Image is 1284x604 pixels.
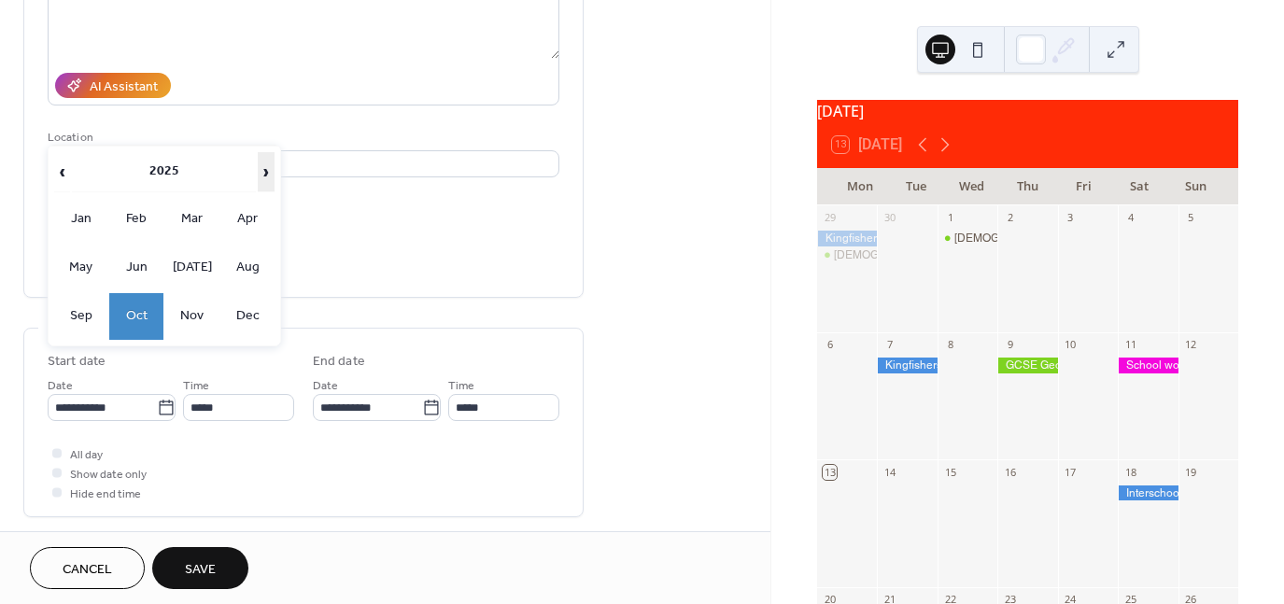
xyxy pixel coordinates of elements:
[823,338,837,352] div: 6
[185,560,216,580] span: Save
[55,153,70,190] span: ‹
[448,376,474,396] span: Time
[70,465,147,485] span: Show date only
[943,211,957,225] div: 1
[1003,338,1017,352] div: 9
[48,376,73,396] span: Date
[109,293,163,340] td: Oct
[70,485,141,504] span: Hide end time
[877,358,937,373] div: Kingfishers trip to flower farm
[70,445,103,465] span: All day
[183,376,209,396] span: Time
[834,247,1085,263] div: [DEMOGRAPHIC_DATA] Knowledge GCSE exam
[1184,338,1198,352] div: 12
[1064,338,1078,352] div: 10
[938,231,997,246] div: Biblical Knowledge GCSE exam
[152,547,248,589] button: Save
[1064,211,1078,225] div: 3
[90,77,158,97] div: AI Assistant
[313,376,338,396] span: Date
[1003,211,1017,225] div: 2
[54,245,108,291] td: May
[954,231,1206,246] div: [DEMOGRAPHIC_DATA] Knowledge GCSE exam
[1184,465,1198,479] div: 19
[943,465,957,479] div: 15
[165,196,219,243] td: Mar
[1123,338,1137,352] div: 11
[1167,168,1223,205] div: Sun
[72,152,256,192] th: 2025
[48,128,556,147] div: Location
[997,358,1057,373] div: GCSE Geography trip to central Bristol
[882,338,896,352] div: 7
[882,211,896,225] div: 30
[220,245,275,291] td: Aug
[944,168,1000,205] div: Wed
[943,338,957,352] div: 8
[1000,168,1056,205] div: Thu
[1118,358,1178,373] div: School work party
[823,211,837,225] div: 29
[888,168,944,205] div: Tue
[1055,168,1111,205] div: Fri
[109,196,163,243] td: Feb
[48,352,106,372] div: Start date
[54,293,108,340] td: Sep
[817,100,1238,122] div: [DATE]
[259,153,274,190] span: ›
[1184,211,1198,225] div: 5
[313,352,365,372] div: End date
[1064,465,1078,479] div: 17
[882,465,896,479] div: 14
[220,196,275,243] td: Apr
[832,168,888,205] div: Mon
[1123,211,1137,225] div: 4
[55,73,171,98] button: AI Assistant
[817,247,877,263] div: Biblical Knowledge GCSE exam
[1118,485,1178,501] div: Interschools primary crosscountry race
[109,245,163,291] td: Jun
[165,245,219,291] td: [DATE]
[823,465,837,479] div: 13
[220,293,275,340] td: Dec
[1111,168,1167,205] div: Sat
[165,293,219,340] td: Nov
[1123,465,1137,479] div: 18
[63,560,112,580] span: Cancel
[54,196,108,243] td: Jan
[30,547,145,589] button: Cancel
[817,231,877,246] div: Kingfishers/Puffins school trip to Threads Through Creation exhibition
[1003,465,1017,479] div: 16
